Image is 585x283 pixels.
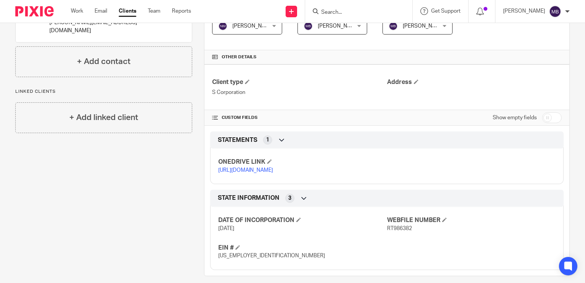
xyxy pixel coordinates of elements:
a: Email [95,7,107,15]
h4: Client type [212,78,387,86]
h4: + Add contact [77,56,131,67]
label: Show empty fields [493,114,537,122]
a: Team [148,7,160,15]
h4: CUSTOM FIELDS [212,115,387,121]
img: svg%3E [218,21,227,31]
img: Pixie [15,6,54,16]
span: 1 [266,136,269,144]
h4: WEBFILE NUMBER [387,216,556,224]
a: Clients [119,7,136,15]
span: STATE INFORMATION [218,194,279,202]
p: [PERSON_NAME] [503,7,545,15]
span: Other details [222,54,257,60]
p: Linked clients [15,89,192,95]
span: [PERSON_NAME] [318,23,360,29]
span: [PERSON_NAME] [232,23,275,29]
h4: DATE OF INCORPORATION [218,216,387,224]
h4: + Add linked client [69,112,138,123]
p: [PERSON_NAME][EMAIL_ADDRESS][DOMAIN_NAME] [49,19,163,35]
span: [PERSON_NAME] [403,23,445,29]
a: [URL][DOMAIN_NAME] [218,168,273,173]
img: svg%3E [304,21,313,31]
a: Work [71,7,83,15]
img: svg%3E [389,21,398,31]
span: Get Support [431,8,461,14]
h4: Address [387,78,562,86]
a: Reports [172,7,191,15]
input: Search [320,9,389,16]
h4: ONEDRIVE LINK [218,158,387,166]
span: [DATE] [218,226,234,231]
img: svg%3E [549,5,561,18]
span: RT986382 [387,226,412,231]
span: 3 [288,194,291,202]
span: [US_EMPLOYER_IDENTIFICATION_NUMBER] [218,253,325,258]
h4: EIN # [218,244,387,252]
p: S Corporation [212,89,387,96]
span: STATEMENTS [218,136,257,144]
